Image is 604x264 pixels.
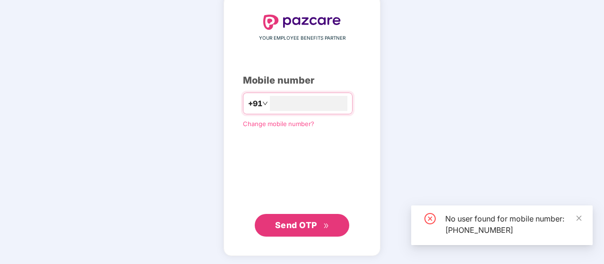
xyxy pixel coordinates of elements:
span: YOUR EMPLOYEE BENEFITS PARTNER [259,34,345,42]
button: Send OTPdouble-right [255,214,349,237]
a: Change mobile number? [243,120,314,128]
span: Send OTP [275,220,317,230]
img: logo [263,15,341,30]
span: down [262,101,268,106]
span: double-right [323,223,329,229]
div: Mobile number [243,73,361,88]
div: No user found for mobile number: [PHONE_NUMBER] [445,213,581,236]
span: close-circle [424,213,436,224]
span: +91 [248,98,262,110]
span: close [576,215,582,221]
